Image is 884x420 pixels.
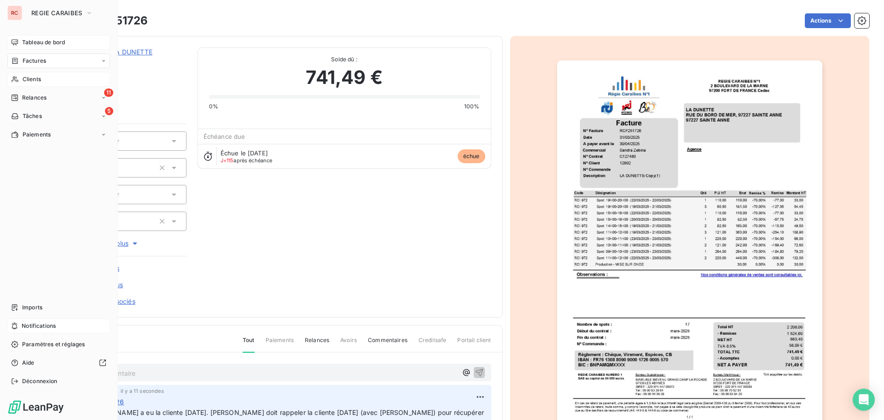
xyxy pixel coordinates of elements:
a: 11Relances [7,90,110,105]
div: Open Intercom Messenger [853,389,875,411]
span: il y a 11 secondes [121,388,164,394]
a: Tableau de bord [7,35,110,50]
button: Actions [805,13,851,28]
a: Imports [7,300,110,315]
span: Échue le [DATE] [221,149,268,157]
span: REGIE CARAIBES [31,9,82,17]
span: Paramètres et réglages [22,340,85,349]
span: Portail client [457,336,491,352]
span: J+115 [221,157,234,164]
span: Relances [22,94,47,102]
span: Factures [23,57,46,65]
span: échue [458,149,485,163]
span: Voir plus [103,239,140,248]
span: 741,49 € [306,64,382,91]
span: 5 [105,107,113,115]
a: Paiements [7,127,110,142]
img: Logo LeanPay [7,400,64,414]
span: 100% [464,102,480,111]
span: Clients [23,75,41,83]
span: Commentaires [368,336,407,352]
span: Paiements [266,336,294,352]
span: Creditsafe [419,336,447,352]
span: après échéance [221,158,273,163]
span: Avoirs [340,336,357,352]
a: Aide [7,355,110,370]
span: Échéance due [204,133,245,140]
div: RC [7,6,22,20]
a: 5Tâches [7,109,110,124]
span: Tableau de bord [22,38,65,47]
span: Aide [22,359,35,367]
span: Solde dû : [209,55,480,64]
a: Paramètres et réglages [7,337,110,352]
span: Paiements [23,130,51,139]
span: 11 [104,89,113,97]
a: Clients [7,72,110,87]
a: Factures [7,53,110,68]
span: Notifications [22,322,56,330]
span: Tout [243,336,255,353]
span: 0% [209,102,218,111]
span: CL12892 [72,59,186,66]
span: Relances [305,336,329,352]
button: Voir plus [56,238,186,248]
span: Tâches [23,112,42,120]
span: Déconnexion [22,377,58,385]
span: Imports [22,303,42,312]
